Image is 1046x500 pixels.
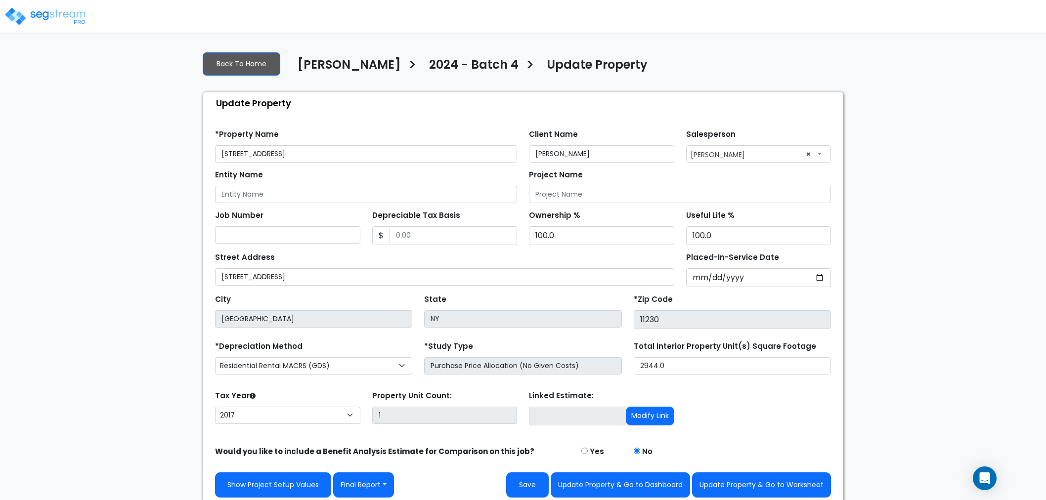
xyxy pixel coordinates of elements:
[298,58,401,75] h4: [PERSON_NAME]
[429,58,519,75] h4: 2024 - Batch 4
[590,446,604,458] label: Yes
[4,6,88,26] img: logo_pro_r.png
[215,446,534,457] strong: Would you like to include a Benefit Analysis Estimate for Comparison on this job?
[547,58,648,75] h4: Update Property
[529,129,578,140] label: Client Name
[529,186,831,203] input: Project Name
[408,57,417,76] h3: >
[686,210,735,221] label: Useful Life %
[539,58,648,79] a: Update Property
[686,129,736,140] label: Salesperson
[551,472,690,498] button: Update Property & Go to Dashboard
[634,294,673,305] label: *Zip Code
[529,390,594,402] label: Linked Estimate:
[634,310,831,329] input: Zip Code
[215,341,303,352] label: *Depreciation Method
[215,472,331,498] a: Show Project Setup Values
[692,472,831,498] button: Update Property & Go to Worksheet
[215,268,674,286] input: Street Address
[290,58,401,79] a: [PERSON_NAME]
[333,472,394,498] button: Final Report
[215,145,517,163] input: Property Name
[215,252,275,263] label: Street Address
[806,147,811,161] span: ×
[529,226,674,245] input: Ownership
[526,57,534,76] h3: >
[215,186,517,203] input: Entity Name
[372,226,390,245] span: $
[687,146,831,162] span: Asher Fried
[390,226,518,245] input: 0.00
[424,294,446,305] label: State
[372,210,460,221] label: Depreciable Tax Basis
[686,226,831,245] input: Depreciation
[529,169,583,181] label: Project Name
[973,466,997,490] div: Open Intercom Messenger
[529,210,580,221] label: Ownership %
[372,390,452,402] label: Property Unit Count:
[634,357,831,375] input: total square foot
[686,252,779,263] label: Placed-In-Service Date
[372,407,518,424] input: Building Count
[215,129,279,140] label: *Property Name
[642,446,653,458] label: No
[506,472,549,498] button: Save
[208,92,843,114] div: Update Property
[203,52,280,76] a: Back To Home
[634,341,816,352] label: Total Interior Property Unit(s) Square Footage
[215,390,256,402] label: Tax Year
[424,341,473,352] label: *Study Type
[215,169,263,181] label: Entity Name
[215,210,263,221] label: Job Number
[422,58,519,79] a: 2024 - Batch 4
[626,407,674,425] button: Modify Link
[529,145,674,163] input: Client Name
[686,145,831,163] span: Asher Fried
[215,294,231,305] label: City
